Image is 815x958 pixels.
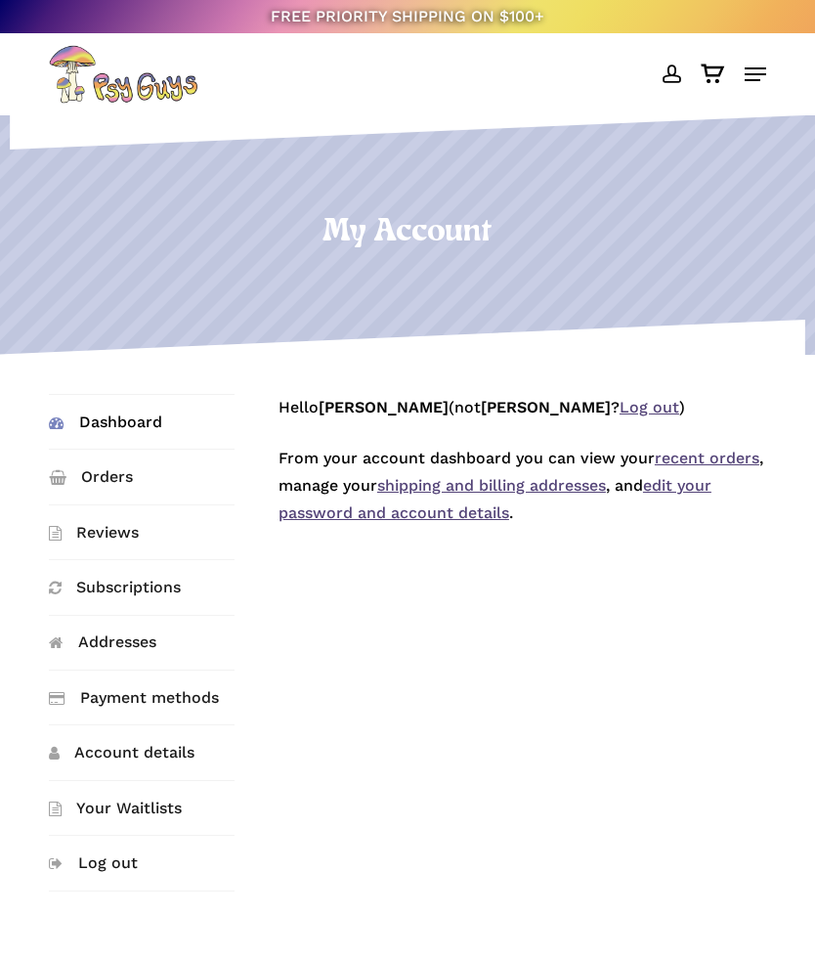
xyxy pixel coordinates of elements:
[49,781,235,835] a: Your Waitlists
[49,450,235,503] a: Orders
[49,505,235,559] a: Reviews
[319,398,449,416] strong: [PERSON_NAME]
[49,560,235,614] a: Subscriptions
[377,476,606,495] a: shipping and billing addresses
[49,616,235,670] a: Addresses
[279,445,766,550] p: From your account dashboard you can view your , manage your , and .
[49,671,235,724] a: Payment methods
[49,45,197,104] img: PsyGuys
[49,725,235,779] a: Account details
[279,394,766,445] p: Hello (not ? )
[481,398,611,416] strong: [PERSON_NAME]
[655,449,759,467] a: recent orders
[691,45,735,104] a: Cart
[49,395,235,449] a: Dashboard
[620,398,679,416] a: Log out
[49,394,264,921] nav: Account pages
[745,65,766,84] a: Navigation Menu
[49,836,235,890] a: Log out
